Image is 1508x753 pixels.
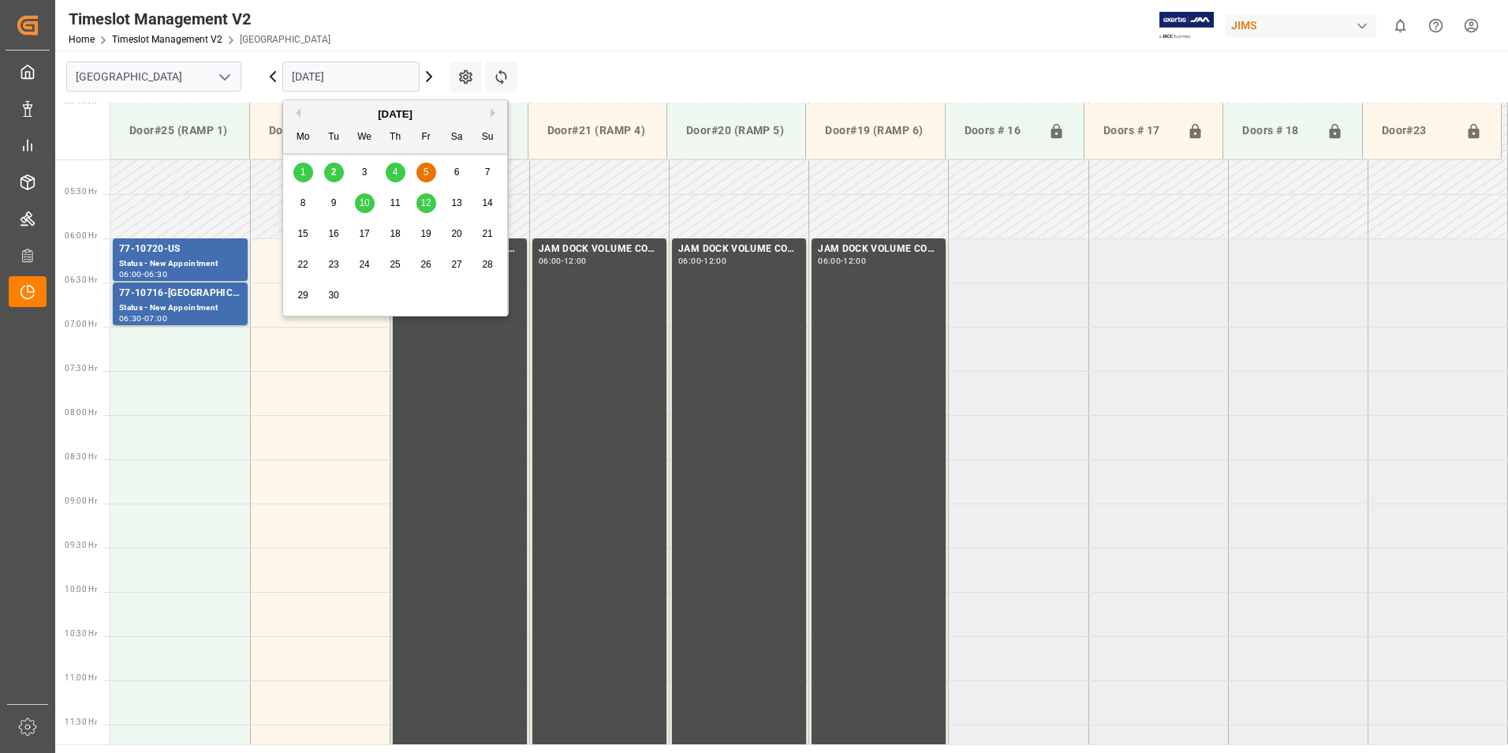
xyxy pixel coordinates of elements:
[478,163,498,182] div: Choose Sunday, September 7th, 2025
[324,224,344,244] div: Choose Tuesday, September 16th, 2025
[451,197,461,208] span: 13
[119,242,241,257] div: 77-10720-US
[1159,12,1214,39] img: Exertis%20JAM%20-%20Email%20Logo.jpg_1722504956.jpg
[704,257,726,264] div: 12:00
[843,257,866,264] div: 12:00
[424,167,429,178] span: 5
[328,259,338,270] span: 23
[562,257,564,264] div: -
[680,116,793,145] div: Door#20 (RAMP 5)
[451,259,461,270] span: 27
[324,163,344,182] div: Choose Tuesday, September 2nd, 2025
[119,315,142,322] div: 06:30
[331,197,337,208] span: 9
[324,128,344,148] div: Tu
[390,197,400,208] span: 11
[420,197,431,208] span: 12
[1236,116,1319,146] div: Doors # 18
[678,242,800,257] div: JAM DOCK VOLUME CONTROL
[293,193,313,213] div: Choose Monday, September 8th, 2025
[65,231,97,240] span: 06:00 Hr
[362,167,368,178] span: 3
[112,34,222,45] a: Timeslot Management V2
[293,255,313,275] div: Choose Monday, September 22nd, 2025
[564,257,587,264] div: 12:00
[819,116,931,145] div: Door#19 (RAMP 6)
[478,255,498,275] div: Choose Sunday, September 28th, 2025
[386,255,405,275] div: Choose Thursday, September 25th, 2025
[119,302,241,315] div: Status - New Appointment
[416,128,436,148] div: Fr
[416,255,436,275] div: Choose Friday, September 26th, 2025
[390,228,400,239] span: 18
[1225,10,1383,40] button: JIMS
[65,452,97,461] span: 08:30 Hr
[678,257,701,264] div: 06:00
[119,257,241,271] div: Status - New Appointment
[65,320,97,328] span: 07:00 Hr
[300,197,306,208] span: 8
[297,290,308,301] span: 29
[293,286,313,305] div: Choose Monday, September 29th, 2025
[359,228,369,239] span: 17
[416,224,436,244] div: Choose Friday, September 19th, 2025
[447,193,467,213] div: Choose Saturday, September 13th, 2025
[1418,8,1454,43] button: Help Center
[447,224,467,244] div: Choose Saturday, September 20th, 2025
[324,193,344,213] div: Choose Tuesday, September 9th, 2025
[1225,14,1376,37] div: JIMS
[69,34,95,45] a: Home
[491,108,500,118] button: Next Month
[293,128,313,148] div: Mo
[66,62,241,92] input: Type to search/select
[447,128,467,148] div: Sa
[478,128,498,148] div: Su
[65,496,97,505] span: 09:00 Hr
[818,257,841,264] div: 06:00
[420,259,431,270] span: 26
[65,541,97,549] span: 09:30 Hr
[355,128,375,148] div: We
[1097,116,1181,146] div: Doors # 17
[297,228,308,239] span: 15
[300,167,306,178] span: 1
[293,224,313,244] div: Choose Monday, September 15th, 2025
[386,128,405,148] div: Th
[65,408,97,417] span: 08:00 Hr
[1383,8,1418,43] button: show 0 new notifications
[482,259,492,270] span: 28
[416,193,436,213] div: Choose Friday, September 12th, 2025
[123,116,237,145] div: Door#25 (RAMP 1)
[447,255,467,275] div: Choose Saturday, September 27th, 2025
[390,259,400,270] span: 25
[818,242,939,257] div: JAM DOCK VOLUME CONTROL
[416,163,436,182] div: Choose Friday, September 5th, 2025
[454,167,460,178] span: 6
[485,167,491,178] span: 7
[142,315,144,322] div: -
[297,259,308,270] span: 22
[386,224,405,244] div: Choose Thursday, September 18th, 2025
[359,197,369,208] span: 10
[291,108,300,118] button: Previous Month
[482,228,492,239] span: 21
[386,163,405,182] div: Choose Thursday, September 4th, 2025
[65,585,97,594] span: 10:00 Hr
[355,193,375,213] div: Choose Wednesday, September 10th, 2025
[69,7,330,31] div: Timeslot Management V2
[331,167,337,178] span: 2
[355,163,375,182] div: Choose Wednesday, September 3rd, 2025
[539,257,562,264] div: 06:00
[478,224,498,244] div: Choose Sunday, September 21st, 2025
[293,163,313,182] div: Choose Monday, September 1st, 2025
[701,257,704,264] div: -
[288,157,503,311] div: month 2025-09
[119,271,142,278] div: 06:00
[451,228,461,239] span: 20
[541,116,654,145] div: Door#21 (RAMP 4)
[478,193,498,213] div: Choose Sunday, September 14th, 2025
[355,224,375,244] div: Choose Wednesday, September 17th, 2025
[144,315,167,322] div: 07:00
[65,364,97,373] span: 07:30 Hr
[283,107,507,122] div: [DATE]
